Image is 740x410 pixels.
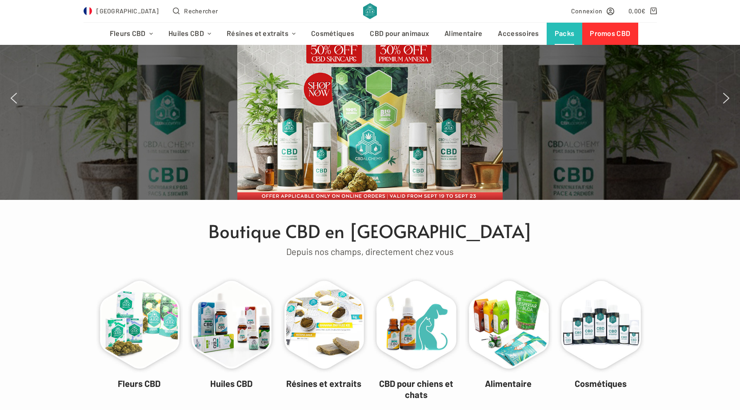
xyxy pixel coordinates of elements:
a: Cosmétiques [575,378,627,389]
img: next arrow [719,91,733,105]
a: Huiles CBD [160,23,219,45]
a: Cosmétiques [304,23,362,45]
h1: Boutique CBD en [GEOGRAPHIC_DATA] [88,218,652,244]
a: Alimentaire [485,378,532,389]
div: Depuis nos champs, directement chez vous [88,244,652,259]
a: Select Country [84,6,159,16]
a: Accessoires [490,23,547,45]
span: [GEOGRAPHIC_DATA] [96,6,159,16]
img: Résines et extraits de CBD [280,277,368,374]
a: CBD pour animaux [362,23,437,45]
span: Rechercher [184,6,218,16]
img: Huiles CBD [188,277,276,374]
a: Fleurs CBD [102,23,160,45]
button: Ouvrir le formulaire de recherche [173,6,218,16]
a: Fleurs CBD [118,378,160,389]
a: Panier d’achat [628,6,656,16]
nav: Menu d’en-tête [102,23,638,45]
a: Résines et extraits [219,23,304,45]
img: Alimentaire CBD [464,277,552,374]
span: Connexion [571,6,603,16]
a: Connexion [571,6,615,16]
img: CBD Alchemy [363,3,377,19]
img: CBD pour chiens et chats [372,277,460,374]
img: Fleurs CBD [96,277,184,374]
a: Huiles CBD [210,378,252,389]
img: FR Flag [84,7,92,16]
span: € [641,7,645,15]
a: CBD pour chiens et chats [379,378,453,400]
img: Cosmétiques avec CBD [557,277,645,374]
img: previous arrow [7,91,21,105]
bdi: 0,00 [628,7,646,15]
a: Résines et extraits [286,378,361,389]
a: Alimentaire [437,23,490,45]
a: Promos CBD [582,23,638,45]
a: Packs [547,23,582,45]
